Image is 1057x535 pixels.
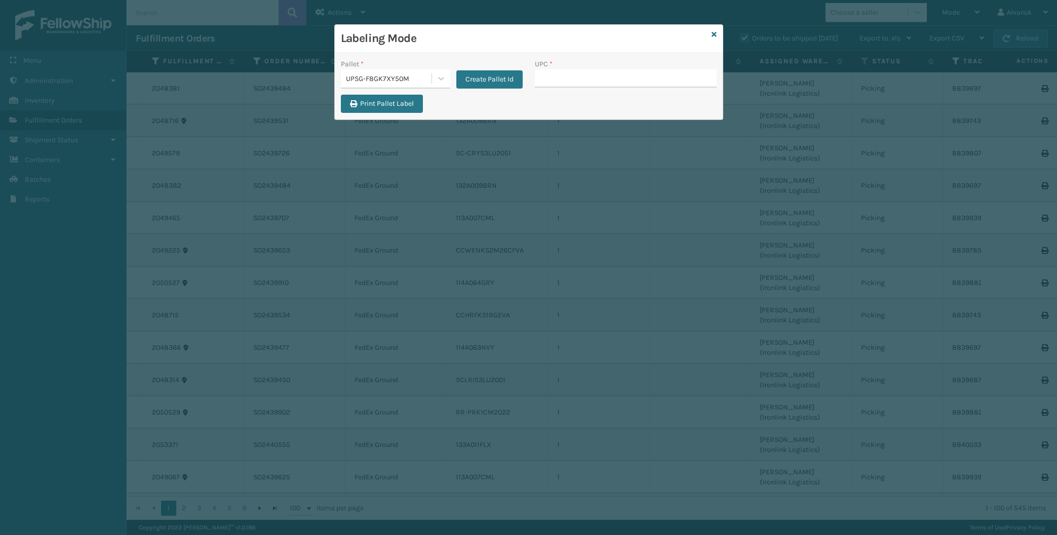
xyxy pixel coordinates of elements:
[341,95,423,113] button: Print Pallet Label
[341,59,364,69] label: Pallet
[535,59,553,69] label: UPC
[456,70,523,89] button: Create Pallet Id
[341,31,708,46] h3: Labeling Mode
[346,73,433,84] div: UPSG-F8GK7XY50M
